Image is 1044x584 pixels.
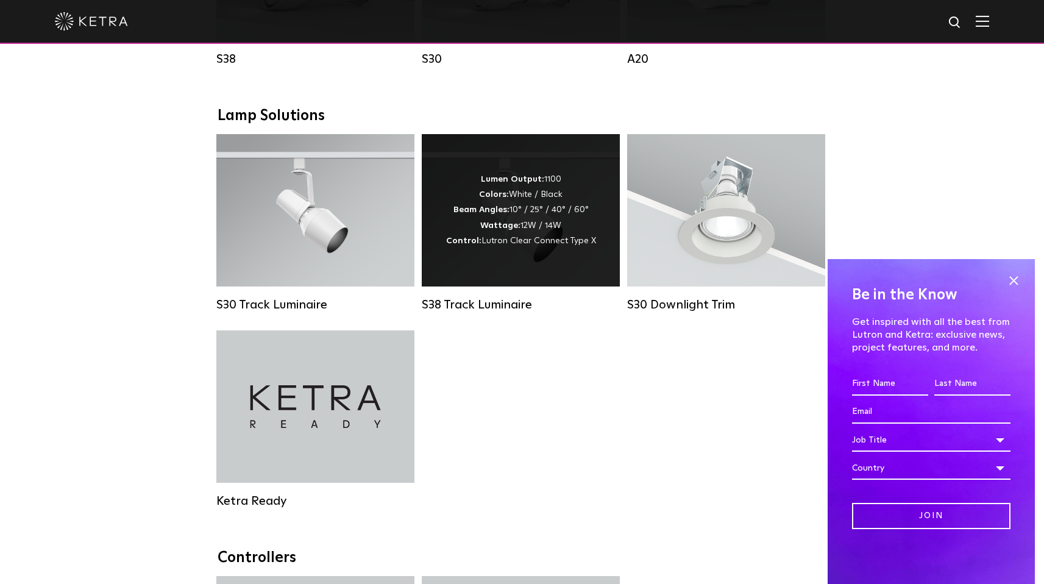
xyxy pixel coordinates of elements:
[216,52,414,66] div: S38
[976,15,989,27] img: Hamburger%20Nav.svg
[216,297,414,312] div: S30 Track Luminaire
[627,297,825,312] div: S30 Downlight Trim
[852,429,1010,452] div: Job Title
[446,237,481,245] strong: Control:
[480,221,520,230] strong: Wattage:
[481,237,596,245] span: Lutron Clear Connect Type X
[627,134,825,312] a: S30 Downlight Trim S30 Downlight Trim
[422,52,620,66] div: S30
[481,175,544,183] strong: Lumen Output:
[948,15,963,30] img: search icon
[218,549,827,567] div: Controllers
[446,172,596,249] div: 1100 White / Black 10° / 25° / 40° / 60° 12W / 14W
[627,52,825,66] div: A20
[852,283,1010,307] h4: Be in the Know
[852,503,1010,529] input: Join
[218,107,827,125] div: Lamp Solutions
[852,316,1010,354] p: Get inspired with all the best from Lutron and Ketra: exclusive news, project features, and more.
[479,190,509,199] strong: Colors:
[453,205,510,214] strong: Beam Angles:
[852,372,928,396] input: First Name
[934,372,1010,396] input: Last Name
[216,330,414,508] a: Ketra Ready Ketra Ready
[55,12,128,30] img: ketra-logo-2019-white
[852,457,1010,480] div: Country
[216,494,414,508] div: Ketra Ready
[852,401,1010,424] input: Email
[422,297,620,312] div: S38 Track Luminaire
[422,134,620,312] a: S38 Track Luminaire Lumen Output:1100Colors:White / BlackBeam Angles:10° / 25° / 40° / 60°Wattage...
[216,134,414,312] a: S30 Track Luminaire Lumen Output:1100Colors:White / BlackBeam Angles:15° / 25° / 40° / 60° / 90°W...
